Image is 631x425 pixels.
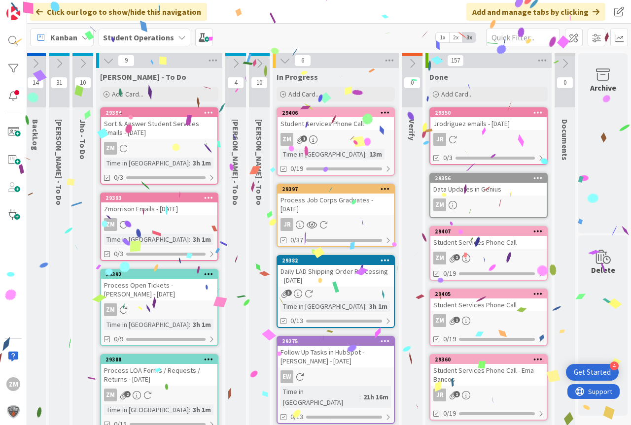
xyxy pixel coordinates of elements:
div: 29393 [105,195,217,201]
div: 29405 [430,290,547,298]
div: ZM [104,389,117,401]
div: 13m [367,149,385,160]
div: 29356 [430,174,547,183]
div: ZM [104,142,117,155]
span: 1 [454,391,460,397]
span: : [189,234,190,245]
div: 29275 [278,337,394,346]
div: 29407Student Services Phone Call [430,227,547,249]
div: ZM [278,133,394,146]
div: JR [430,133,547,146]
span: : [359,392,361,402]
div: JR [280,218,293,231]
div: 29350 [435,109,547,116]
div: ZM [104,303,117,316]
div: Process LOA Forms / Requests / Returns - [DATE] [101,364,217,386]
div: 3h 1m [190,319,213,330]
div: 29406Student Services Phone Call [278,108,394,130]
span: Emilie - To Do [54,119,64,205]
div: Daily LAD Shipping Order Processing - [DATE] [278,265,394,287]
span: 0/37 [290,235,303,245]
span: Eric - To Do [231,119,241,205]
div: ZM [104,218,117,231]
div: Student Services Phone Call - Ema Bancos [430,364,547,386]
div: ZM [430,314,547,327]
div: 29382Daily LAD Shipping Order Processing - [DATE] [278,256,394,287]
span: 4 [227,77,244,89]
div: JR [430,389,547,401]
div: ZM [433,252,446,264]
div: ZM [6,377,20,391]
span: Add Card... [441,90,473,98]
div: Time in [GEOGRAPHIC_DATA] [280,149,365,160]
div: Get Started [574,367,611,377]
span: Done [429,72,448,82]
div: 29360Student Services Phone Call - Ema Bancos [430,355,547,386]
div: Archive [590,82,616,94]
div: JR [433,133,446,146]
div: JR [278,218,394,231]
div: 29393Zmorrison Emails - [DATE] [101,194,217,215]
div: Open Get Started checklist, remaining modules: 4 [566,364,619,381]
div: Time in [GEOGRAPHIC_DATA] [280,301,365,312]
span: BackLog [31,119,40,151]
span: 0/3 [114,249,123,259]
div: 29356 [435,175,547,182]
div: Add and manage tabs by clicking [466,3,605,21]
div: 3h 1m [367,301,390,312]
div: ZM [433,314,446,327]
div: 29405 [435,291,547,297]
span: 14 [27,77,44,89]
div: Student Services Phone Call [278,117,394,130]
div: Student Services Phone Call [430,298,547,311]
span: 0/19 [443,408,456,419]
div: ZM [101,389,217,401]
div: 29382 [278,256,394,265]
div: JR [433,389,446,401]
div: ZM [280,133,293,146]
div: Time in [GEOGRAPHIC_DATA] [104,404,189,415]
span: 157 [447,55,464,66]
div: ZM [430,252,547,264]
div: 29394 [105,109,217,116]
div: Click our logo to show/hide this navigation [30,3,207,21]
div: Student Services Phone Call [430,236,547,249]
div: 3h 1m [190,158,213,168]
div: 29388 [101,355,217,364]
span: 0/19 [443,334,456,344]
div: Process Open Tickets - [PERSON_NAME] - [DATE] [101,279,217,300]
span: : [189,404,190,415]
div: 29392 [105,271,217,278]
span: 0 [557,77,573,89]
div: 29407 [430,227,547,236]
div: 29397Process Job Corps Graduates - [DATE] [278,185,394,215]
div: 29406 [278,108,394,117]
div: 29275Follow Up Tasks in HubSpot - [PERSON_NAME] - [DATE] [278,337,394,367]
div: 29397 [282,186,394,193]
span: : [189,158,190,168]
span: Jho - To Do [78,119,88,160]
span: 0/9 [114,334,123,344]
div: EW [280,370,293,383]
span: 1x [436,33,449,42]
div: 29392Process Open Tickets - [PERSON_NAME] - [DATE] [101,270,217,300]
span: 0/19 [290,163,303,174]
span: Documents [560,119,570,161]
div: 29360 [435,356,547,363]
img: avatar [6,405,20,419]
div: Time in [GEOGRAPHIC_DATA] [280,386,359,408]
div: 29350 [430,108,547,117]
span: : [365,301,367,312]
span: 0/13 [290,316,303,326]
span: 3 [285,290,292,296]
span: 2 [124,391,131,397]
div: ZM [430,198,547,211]
span: 10 [251,77,268,89]
div: 21h 16m [361,392,391,402]
div: 29388 [105,356,217,363]
div: Jrodriguez emails - [DATE] [430,117,547,130]
input: Quick Filter... [486,29,560,46]
div: Data Updates in Genius [430,183,547,196]
div: ZM [101,142,217,155]
div: ZM [433,198,446,211]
